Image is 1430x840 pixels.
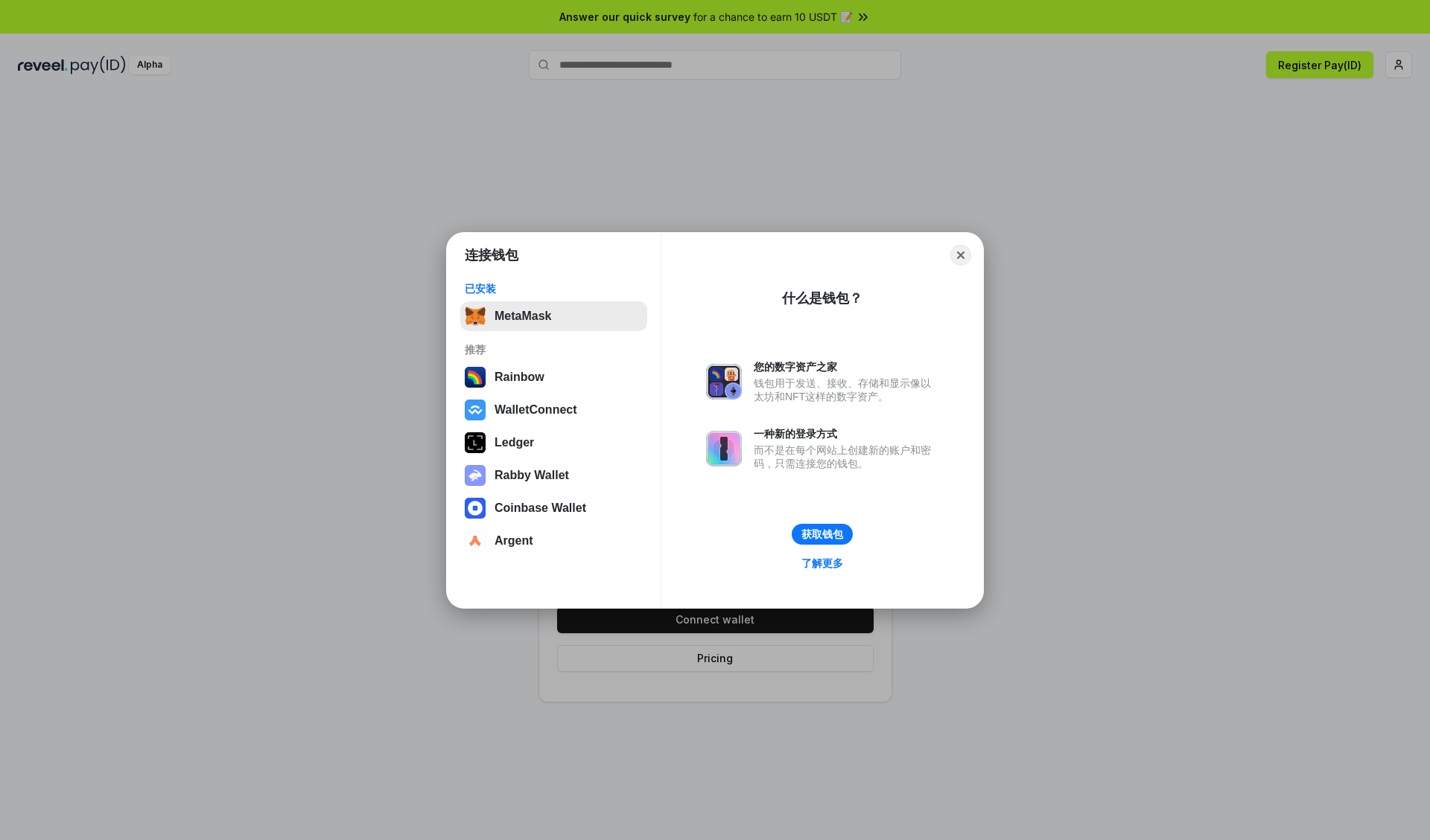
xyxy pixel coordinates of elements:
[754,376,938,403] div: 钱包用于发送、接收、存储和显示像以太坊和NFT这样的数字资产。
[495,403,577,417] div: WalletConnect
[460,493,647,523] button: Coinbase Wallet
[465,465,486,486] img: svg+xml,%3Csvg%20xmlns%3D%22http%3A%2F%2Fwww.w3.org%2F2000%2Fsvg%22%20fill%3D%22none%22%20viewBox...
[460,301,647,331] button: MetaMask
[706,364,742,400] img: svg+xml,%3Csvg%20xmlns%3D%22http%3A%2F%2Fwww.w3.org%2F2000%2Fsvg%22%20fill%3D%22none%22%20viewBox...
[706,431,742,467] img: svg+xml,%3Csvg%20xmlns%3D%22http%3A%2F%2Fwww.w3.org%2F2000%2Fsvg%22%20fill%3D%22none%22%20viewBox...
[465,530,486,551] img: svg+xml,%3Csvg%20width%3D%2228%22%20height%3D%2228%22%20viewBox%3D%220%200%2028%2028%22%20fill%3D...
[465,498,486,519] img: svg+xml,%3Csvg%20width%3D%2228%22%20height%3D%2228%22%20viewBox%3D%220%200%2028%2028%22%20fill%3D...
[465,343,643,356] div: 推荐
[465,400,486,420] img: svg+xml,%3Csvg%20width%3D%2228%22%20height%3D%2228%22%20viewBox%3D%220%200%2028%2028%22%20fill%3D...
[495,501,586,515] div: Coinbase Wallet
[495,310,551,323] div: MetaMask
[792,554,852,573] a: 了解更多
[460,526,647,556] button: Argent
[950,245,971,266] button: Close
[460,395,647,425] button: WalletConnect
[801,557,843,570] div: 了解更多
[495,469,569,482] div: Rabby Wallet
[465,306,486,327] img: svg+xml,%3Csvg%20fill%3D%22none%22%20height%3D%2233%22%20viewBox%3D%220%200%2035%2033%22%20width%...
[465,367,486,388] img: svg+xml,%3Csvg%20width%3D%22120%22%20height%3D%22120%22%20viewBox%3D%220%200%20120%20120%22%20fil...
[754,443,938,470] div: 而不是在每个网站上创建新的账户和密码，只需连接您的钱包。
[792,524,853,545] button: 获取钱包
[465,432,486,453] img: svg+xml,%3Csvg%20xmlns%3D%22http%3A%2F%2Fwww.w3.org%2F2000%2Fsvg%22%20width%3D%2228%22%20height%3...
[465,246,518,264] h1: 连接钱包
[754,427,938,440] div: 一种新的登录方式
[495,371,544,384] div: Rainbow
[782,289,862,307] div: 什么是钱包？
[495,534,533,548] div: Argent
[495,436,534,449] div: Ledger
[465,282,643,295] div: 已安装
[460,461,647,490] button: Rabby Wallet
[460,362,647,392] button: Rainbow
[754,360,938,373] div: 您的数字资产之家
[801,528,843,541] div: 获取钱包
[460,428,647,458] button: Ledger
